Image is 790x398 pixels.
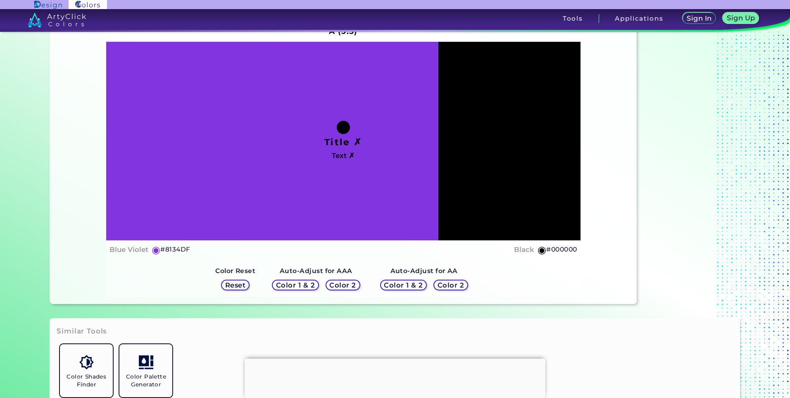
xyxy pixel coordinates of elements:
h5: ◉ [538,245,547,255]
strong: Auto-Adjust for AAA [280,267,352,275]
h5: Sign In [687,15,711,22]
h3: Tools [563,15,583,22]
img: icon_color_shades.svg [79,355,94,369]
h5: Color 1 & 2 [384,282,423,288]
a: Sign In [683,12,716,24]
h3: Similar Tools [57,326,107,336]
img: icon_col_pal_col.svg [139,355,153,369]
h5: Color 1 & 2 [276,282,315,288]
h1: Title ✗ [324,136,362,148]
h5: Color 2 [330,282,356,288]
h5: Color 2 [438,282,464,288]
img: logo_artyclick_colors_white.svg [28,12,86,27]
h4: Black [514,244,534,256]
h5: Color Shades Finder [63,373,109,388]
img: ArtyClick Design logo [34,1,62,9]
h5: #8134DF [160,244,190,255]
h5: Color Palette Generator [123,373,169,388]
h3: Applications [615,15,663,22]
h4: Blue Violet [109,244,148,256]
h5: Reset [225,282,245,288]
h5: #000000 [546,244,577,255]
h5: Sign Up [727,14,755,21]
h5: ◉ [152,245,161,255]
h4: Text ✗ [332,150,355,162]
strong: Auto-Adjust for AA [390,267,458,275]
iframe: Advertisement [245,359,545,396]
strong: Color Reset [215,267,255,275]
a: Sign Up [723,12,759,24]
